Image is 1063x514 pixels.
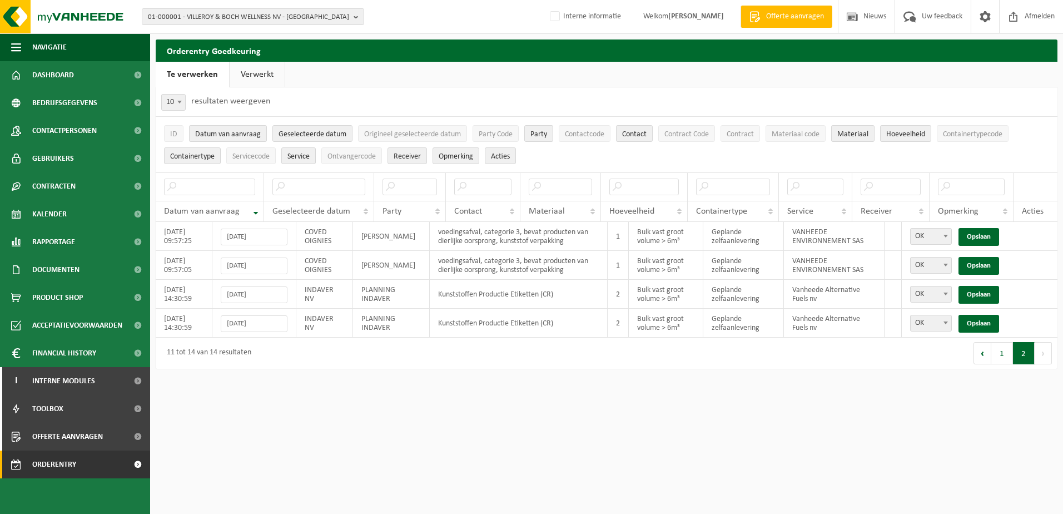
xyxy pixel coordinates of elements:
[296,309,354,338] td: INDAVER NV
[164,147,221,164] button: ContainertypeContainertype: Activate to sort
[353,222,430,251] td: [PERSON_NAME]
[32,312,122,339] span: Acceptatievoorwaarden
[156,251,212,280] td: [DATE] 09:57:05
[162,95,185,110] span: 10
[195,130,261,139] span: Datum van aanvraag
[296,251,354,280] td: COVED OIGNIES
[281,147,316,164] button: ServiceService: Activate to sort
[430,222,608,251] td: voedingsafval, categorie 3, bevat producten van dierlijke oorsprong, kunststof verpakking
[32,395,63,423] span: Toolbox
[170,152,215,161] span: Containertype
[937,125,1009,142] button: ContainertypecodeContainertypecode: Activate to sort
[156,62,229,87] a: Te verwerken
[565,130,604,139] span: Contactcode
[161,94,186,111] span: 10
[910,228,952,245] span: OK
[164,207,240,216] span: Datum van aanvraag
[230,62,285,87] a: Verwerkt
[32,200,67,228] span: Kalender
[609,207,654,216] span: Hoeveelheid
[189,125,267,142] button: Datum van aanvraagDatum van aanvraag: Activate to remove sorting
[321,147,382,164] button: OntvangercodeOntvangercode: Activate to sort
[616,125,653,142] button: ContactContact: Activate to sort
[973,342,991,364] button: Previous
[703,251,784,280] td: Geplande zelfaanlevering
[911,286,951,302] span: OK
[766,125,826,142] button: Materiaal codeMateriaal code: Activate to sort
[394,152,421,161] span: Receiver
[559,125,610,142] button: ContactcodeContactcode: Activate to sort
[548,8,621,25] label: Interne informatie
[32,172,76,200] span: Contracten
[991,342,1013,364] button: 1
[784,309,885,338] td: Vanheede Alternative Fuels nv
[911,315,951,331] span: OK
[831,125,875,142] button: MateriaalMateriaal: Activate to sort
[353,309,430,338] td: PLANNING INDAVER
[703,280,784,309] td: Geplande zelfaanlevering
[170,130,177,139] span: ID
[32,284,83,312] span: Product Shop
[11,367,21,395] span: I
[32,61,74,89] span: Dashboard
[32,89,97,117] span: Bedrijfsgegevens
[32,339,96,367] span: Financial History
[608,222,629,251] td: 1
[837,130,868,139] span: Materiaal
[433,147,479,164] button: OpmerkingOpmerking: Activate to sort
[32,367,95,395] span: Interne modules
[664,130,709,139] span: Contract Code
[608,309,629,338] td: 2
[388,147,427,164] button: ReceiverReceiver: Activate to sort
[161,343,251,363] div: 11 tot 14 van 14 resultaten
[658,125,715,142] button: Contract CodeContract Code: Activate to sort
[958,257,999,275] a: Opslaan
[958,315,999,333] a: Opslaan
[741,6,832,28] a: Offerte aanvragen
[32,145,74,172] span: Gebruikers
[32,228,75,256] span: Rapportage
[279,130,346,139] span: Geselecteerde datum
[608,251,629,280] td: 1
[784,251,885,280] td: VANHEEDE ENVIRONNEMENT SAS
[943,130,1002,139] span: Containertypecode
[772,130,819,139] span: Materiaal code
[886,130,925,139] span: Hoeveelheid
[296,280,354,309] td: INDAVER NV
[479,130,513,139] span: Party Code
[439,152,473,161] span: Opmerking
[629,309,703,338] td: Bulk vast groot volume > 6m³
[454,207,482,216] span: Contact
[784,280,885,309] td: Vanheede Alternative Fuels nv
[696,207,747,216] span: Containertype
[156,222,212,251] td: [DATE] 09:57:25
[232,152,270,161] span: Servicecode
[32,423,103,451] span: Offerte aanvragen
[629,280,703,309] td: Bulk vast groot volume > 6m³
[164,125,183,142] button: IDID: Activate to sort
[142,8,364,25] button: 01-000001 - VILLEROY & BOCH WELLNESS NV - [GEOGRAPHIC_DATA]
[327,152,376,161] span: Ontvangercode
[32,33,67,61] span: Navigatie
[156,280,212,309] td: [DATE] 14:30:59
[1013,342,1035,364] button: 2
[721,125,760,142] button: ContractContract: Activate to sort
[148,9,349,26] span: 01-000001 - VILLEROY & BOCH WELLNESS NV - [GEOGRAPHIC_DATA]
[938,207,978,216] span: Opmerking
[272,125,352,142] button: Geselecteerde datumGeselecteerde datum: Activate to sort
[910,315,952,332] span: OK
[608,280,629,309] td: 2
[473,125,519,142] button: Party CodeParty Code: Activate to sort
[353,251,430,280] td: [PERSON_NAME]
[958,286,999,304] a: Opslaan
[296,222,354,251] td: COVED OIGNIES
[226,147,276,164] button: ServicecodeServicecode: Activate to sort
[910,257,952,274] span: OK
[629,251,703,280] td: Bulk vast groot volume > 6m³
[787,207,813,216] span: Service
[880,125,931,142] button: HoeveelheidHoeveelheid: Activate to sort
[32,117,97,145] span: Contactpersonen
[287,152,310,161] span: Service
[430,280,608,309] td: Kunststoffen Productie Etiketten (CR)
[784,222,885,251] td: VANHEEDE ENVIRONNEMENT SAS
